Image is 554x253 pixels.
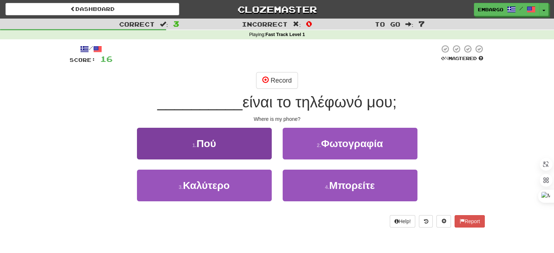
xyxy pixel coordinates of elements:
span: 7 [419,19,425,28]
span: 0 [306,19,312,28]
div: Where is my phone? [70,115,485,123]
span: 3 [173,19,179,28]
button: 3.Καλύτερο [137,170,272,201]
a: Clozemaster [190,3,364,16]
button: Help! [390,215,416,228]
span: Score: [70,57,96,63]
a: Dashboard [5,3,179,15]
span: 0 % [441,55,448,61]
button: Record [256,72,298,89]
span: Καλύτερο [183,180,229,191]
small: 2 . [317,142,321,148]
button: 1.Πού [137,128,272,159]
span: To go [375,20,400,28]
button: 4.Μπορείτε [283,170,417,201]
button: Report [455,215,484,228]
span: / [519,6,523,11]
span: Πού [197,138,216,149]
div: / [70,44,113,54]
small: 3 . [178,184,183,190]
span: Μπορείτε [329,180,375,191]
span: 16 [100,54,113,63]
button: Round history (alt+y) [419,215,433,228]
span: : [160,21,168,27]
span: __________ [157,94,243,111]
small: 1 . [192,142,197,148]
span: : [405,21,413,27]
span: Correct [119,20,155,28]
span: Φωτογραφία [321,138,383,149]
strong: Fast Track Level 1 [266,32,305,37]
span: είναι το τηλέφωνό μου; [243,94,397,111]
div: Mastered [440,55,485,62]
span: embargo [478,6,503,13]
small: 4 . [325,184,329,190]
button: 2.Φωτογραφία [283,128,417,159]
span: Incorrect [242,20,288,28]
span: : [293,21,301,27]
a: embargo / [474,3,539,16]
